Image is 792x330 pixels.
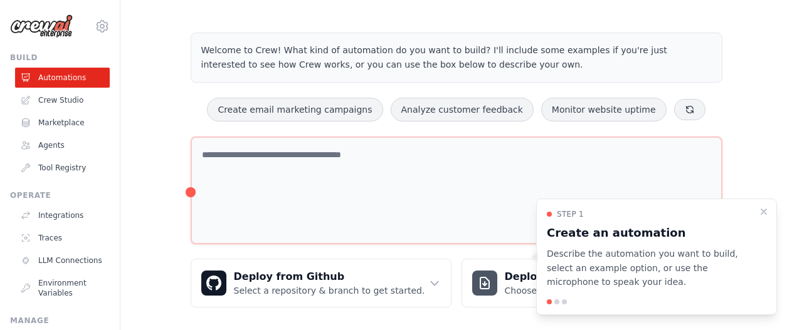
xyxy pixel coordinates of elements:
[15,135,110,155] a: Agents
[541,98,667,121] button: Monitor website uptime
[759,207,769,217] button: Close walkthrough
[15,250,110,271] a: LLM Connections
[10,190,110,200] div: Operate
[201,43,712,72] p: Welcome to Crew! What kind of automation do you want to build? I'll include some examples if you'...
[15,68,110,88] a: Automations
[391,98,534,121] button: Analyze customer feedback
[557,209,584,219] span: Step 1
[15,113,110,133] a: Marketplace
[15,228,110,248] a: Traces
[505,269,624,284] h3: Deploy from zip file
[10,53,110,63] div: Build
[10,316,110,326] div: Manage
[15,90,110,110] a: Crew Studio
[207,98,383,121] button: Create email marketing campaigns
[729,270,792,330] iframe: Chat Widget
[505,284,624,297] p: Choose a zip file to upload.
[15,205,110,225] a: Integrations
[547,247,751,289] p: Describe the automation you want to build, select an example option, or use the microphone to spe...
[15,158,110,178] a: Tool Registry
[234,269,425,284] h3: Deploy from Github
[15,273,110,303] a: Environment Variables
[234,284,425,297] p: Select a repository & branch to get started.
[10,14,73,38] img: Logo
[547,224,751,242] h3: Create an automation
